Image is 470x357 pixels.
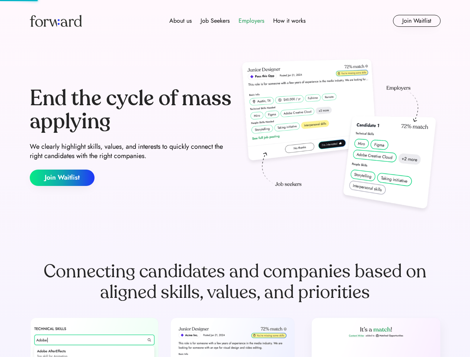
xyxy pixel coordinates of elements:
[201,16,230,25] div: Job Seekers
[30,87,232,133] div: End the cycle of mass applying
[30,170,95,186] button: Join Waitlist
[393,15,441,27] button: Join Waitlist
[238,57,441,216] img: hero-image.png
[239,16,264,25] div: Employers
[169,16,192,25] div: About us
[30,142,232,161] div: We clearly highlight skills, values, and interests to quickly connect the right candidates with t...
[273,16,306,25] div: How it works
[30,261,441,303] div: Connecting candidates and companies based on aligned skills, values, and priorities
[30,15,82,27] img: Forward logo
